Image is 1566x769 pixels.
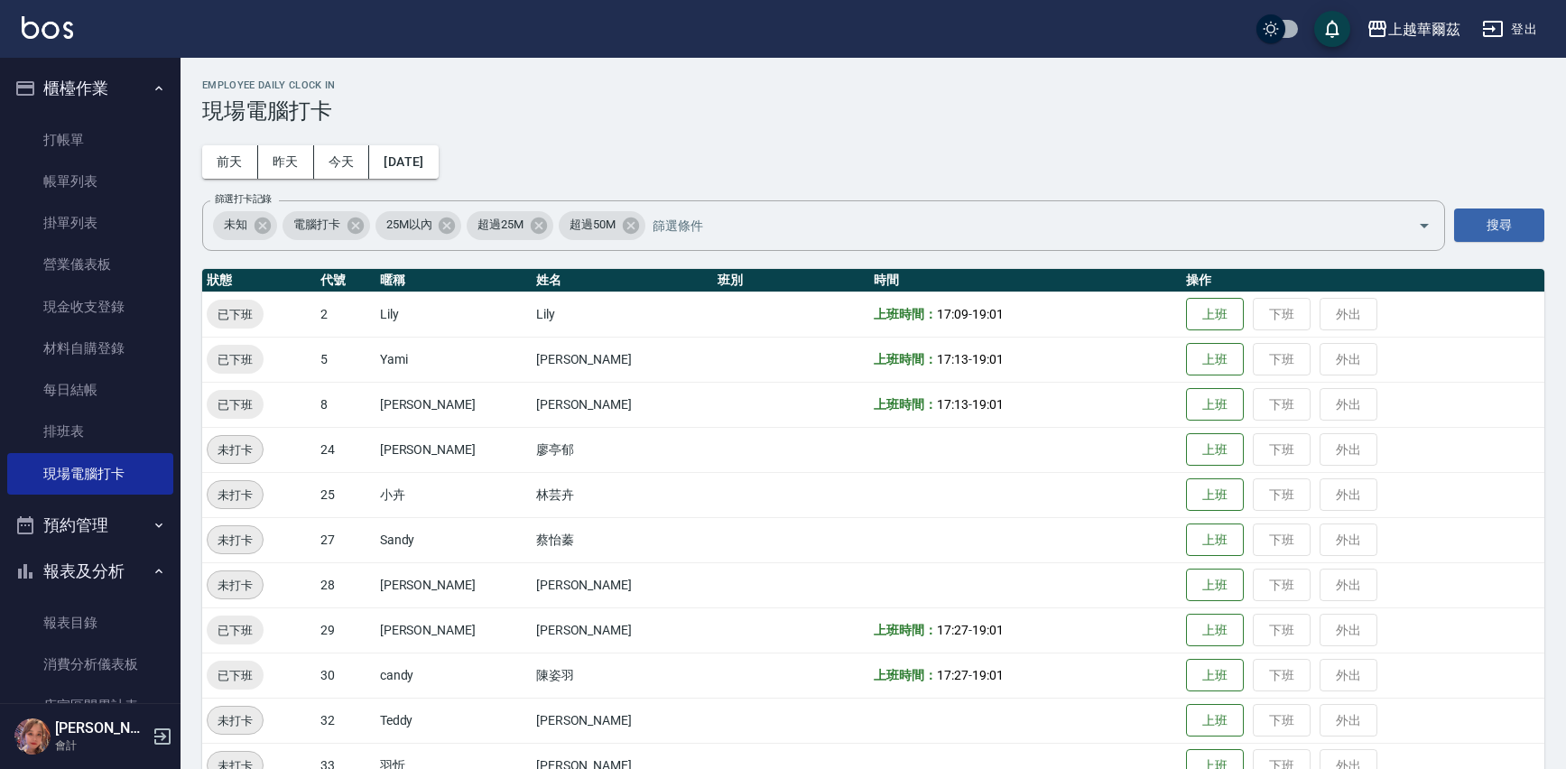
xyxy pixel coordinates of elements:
button: 上班 [1186,478,1244,512]
td: 陳姿羽 [532,653,713,698]
td: [PERSON_NAME] [532,337,713,382]
td: 24 [316,427,375,472]
span: 已下班 [207,350,264,369]
a: 消費分析儀表板 [7,644,173,685]
span: 17:13 [937,397,968,412]
a: 材料自購登錄 [7,328,173,369]
td: candy [375,653,532,698]
div: 電腦打卡 [283,211,370,240]
td: Yami [375,337,532,382]
label: 篩選打卡記錄 [215,192,272,206]
button: 報表及分析 [7,548,173,595]
td: 25 [316,472,375,517]
td: 2 [316,292,375,337]
div: 未知 [213,211,277,240]
th: 暱稱 [375,269,532,292]
th: 代號 [316,269,375,292]
span: 超過25M [467,216,534,234]
td: - [869,292,1181,337]
div: 超過25M [467,211,553,240]
button: 上班 [1186,569,1244,602]
b: 上班時間： [874,668,937,682]
img: Person [14,718,51,755]
span: 19:01 [972,623,1004,637]
td: - [869,653,1181,698]
span: 已下班 [207,666,264,685]
span: 電腦打卡 [283,216,351,234]
td: 27 [316,517,375,562]
th: 操作 [1181,269,1544,292]
td: [PERSON_NAME] [375,607,532,653]
button: 上班 [1186,659,1244,692]
a: 店家區間累計表 [7,685,173,727]
a: 報表目錄 [7,602,173,644]
b: 上班時間： [874,397,937,412]
div: 超過50M [559,211,645,240]
span: 25M以內 [375,216,443,234]
a: 現場電腦打卡 [7,453,173,495]
td: 林芸卉 [532,472,713,517]
h5: [PERSON_NAME] [55,719,147,737]
span: 19:01 [972,397,1004,412]
td: 廖亭郁 [532,427,713,472]
span: 已下班 [207,395,264,414]
button: 登出 [1475,13,1544,46]
button: 櫃檯作業 [7,65,173,112]
a: 現金收支登錄 [7,286,173,328]
button: 今天 [314,145,370,179]
span: 未打卡 [208,531,263,550]
button: 上班 [1186,704,1244,737]
a: 每日結帳 [7,369,173,411]
td: 30 [316,653,375,698]
a: 打帳單 [7,119,173,161]
h3: 現場電腦打卡 [202,98,1544,124]
div: 25M以內 [375,211,462,240]
td: - [869,382,1181,427]
td: 小卉 [375,472,532,517]
b: 上班時間： [874,352,937,366]
span: 19:01 [972,352,1004,366]
span: 未打卡 [208,486,263,505]
button: 上班 [1186,433,1244,467]
span: 未知 [213,216,258,234]
span: 已下班 [207,621,264,640]
th: 班別 [713,269,869,292]
td: Lily [375,292,532,337]
span: 未打卡 [208,711,263,730]
button: 上越華爾茲 [1359,11,1468,48]
button: [DATE] [369,145,438,179]
button: 搜尋 [1454,208,1544,242]
th: 狀態 [202,269,316,292]
button: save [1314,11,1350,47]
span: 19:01 [972,307,1004,321]
td: Sandy [375,517,532,562]
button: 上班 [1186,343,1244,376]
span: 未打卡 [208,576,263,595]
td: [PERSON_NAME] [375,562,532,607]
span: 17:09 [937,307,968,321]
button: 上班 [1186,388,1244,422]
img: Logo [22,16,73,39]
a: 營業儀表板 [7,244,173,285]
span: 已下班 [207,305,264,324]
td: - [869,337,1181,382]
td: 5 [316,337,375,382]
span: 未打卡 [208,440,263,459]
button: Open [1410,211,1439,240]
td: - [869,607,1181,653]
td: 29 [316,607,375,653]
td: 32 [316,698,375,743]
button: 預約管理 [7,502,173,549]
span: 19:01 [972,668,1004,682]
p: 會計 [55,737,147,754]
td: [PERSON_NAME] [532,562,713,607]
a: 帳單列表 [7,161,173,202]
span: 17:27 [937,668,968,682]
button: 昨天 [258,145,314,179]
button: 上班 [1186,523,1244,557]
td: [PERSON_NAME] [375,382,532,427]
td: 蔡怡蓁 [532,517,713,562]
span: 17:13 [937,352,968,366]
td: Lily [532,292,713,337]
th: 時間 [869,269,1181,292]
